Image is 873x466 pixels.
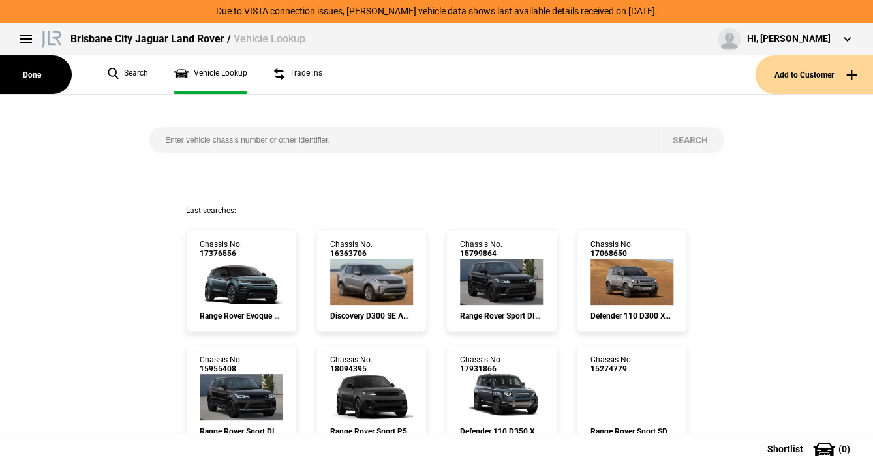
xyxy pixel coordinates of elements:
[149,127,656,153] input: Enter vehicle chassis number or other identifier.
[460,249,502,258] span: 15799864
[39,28,64,48] img: landrover.png
[200,259,283,306] img: 17376556_ext.jpeg
[330,373,414,420] img: 18094395_ext.jpeg
[330,240,373,259] div: Chassis No.
[186,206,236,215] span: Last searches:
[460,427,544,436] div: Defender 110 D350 X-Dynamic SE AWD Auto 25MY
[460,312,544,321] div: Range Rover Sport DI6 221kW HSE Dynamic AWD Auto 2
[755,55,873,94] button: Add to Customer
[747,33,831,46] div: Hi, [PERSON_NAME]
[273,55,322,94] a: Trade ins
[200,312,283,321] div: Range Rover Evoque PHEV Autobiography AWD Auto 24M
[70,32,305,46] div: Brisbane City Jaguar Land Rover /
[590,427,674,436] div: Range Rover Sport SDV6 183kW SE AWD Auto 20MY
[200,374,283,421] img: 15955408_ext.jpeg
[330,259,413,306] img: 16363706_ext.jpeg
[460,364,502,373] span: 17931866
[174,55,247,94] a: Vehicle Lookup
[656,127,724,153] button: Search
[460,240,502,259] div: Chassis No.
[590,259,674,306] img: 17068650_ext.jpeg
[590,364,633,373] span: 15274779
[330,364,373,373] span: 18094395
[590,355,633,374] div: Chassis No.
[330,427,414,436] div: Range Rover Sport P530 Autobiography AWD Auto 25MY
[200,249,242,258] span: 17376556
[234,33,305,45] span: Vehicle Lookup
[108,55,148,94] a: Search
[748,433,873,465] button: Shortlist(0)
[460,373,544,420] img: 17931866_ext.jpeg
[460,355,502,374] div: Chassis No.
[200,355,242,374] div: Chassis No.
[200,240,242,259] div: Chassis No.
[330,312,414,321] div: Discovery D300 SE AWD Auto 22MY
[330,355,373,374] div: Chassis No.
[767,444,803,454] span: Shortlist
[200,427,283,436] div: Range Rover Sport DI6 221kW HSE AWD Auto 21.5MY
[460,259,543,306] img: 15799864_ext.jpeg
[330,249,373,258] span: 16363706
[590,240,633,259] div: Chassis No.
[590,312,674,321] div: Defender 110 D300 X-Dynamic SE 5-door AWD Auto 24M
[200,364,242,373] span: 15955408
[590,249,633,258] span: 17068650
[838,444,850,454] span: ( 0 )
